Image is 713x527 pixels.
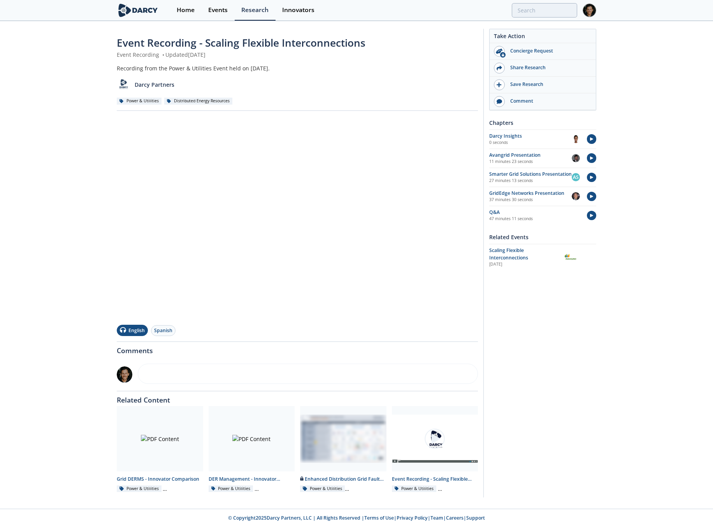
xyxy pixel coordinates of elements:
p: 37 minutes 30 seconds [489,197,572,203]
span: • [161,51,165,58]
img: Profile [583,4,596,17]
div: Avangrid Presentation [489,152,572,159]
a: Careers [446,515,464,521]
img: Video Content [392,415,478,463]
div: [DATE] [489,261,558,268]
div: Q&A [489,209,580,216]
p: 11 minutes 23 seconds [489,159,572,165]
div: Chapters [489,116,596,130]
a: Team [430,515,443,521]
div: Comments [117,342,478,354]
p: 27 minutes 13 seconds [489,178,572,184]
img: 5cfa40ca-9607-453e-bb0e-88ef218409ba [572,192,580,200]
a: Terms of Use [364,515,394,521]
div: Home [177,7,195,13]
span: Event Recording - Scaling Flexible Interconnections [117,36,365,50]
img: play-chapters.svg [587,211,597,221]
a: PDF Content DER Management - Innovator Landscape Power & Utilities [206,406,298,492]
div: Power & Utilities [117,485,162,492]
div: Research [241,7,269,13]
img: play-chapters-gray.svg [424,428,446,450]
div: Comment [505,98,592,105]
a: Scaling Flexible Interconnections [DATE] Avangrid [489,247,596,268]
img: play-chapters.svg [587,192,597,201]
button: Spanish [151,325,176,336]
div: Event Recording Updated [DATE] [117,51,478,59]
iframe: vimeo [117,116,478,319]
div: Take Action [490,32,596,43]
button: English [117,325,148,336]
div: Power & Utilities [209,485,253,492]
img: af384901-eac7-4694-a3d1-fe84a7d1267e [572,154,580,162]
img: Avangrid [564,250,577,264]
div: Events [208,7,228,13]
img: play-chapters.svg [587,134,597,144]
div: Enhanced Distribution Grid Fault Analytics - Innovator Landscape [300,476,386,483]
a: PDF Content Grid DERMS - Innovator Comparison Power & Utilities [114,406,206,492]
a: Enhanced Distribution Grid Fault Analytics - Innovator Landscape preview Enhanced Distribution Gr... [297,406,389,492]
p: 47 minutes 11 seconds [489,216,580,222]
div: Grid DERMS - Innovator Comparison [117,476,203,483]
div: Concierge Request [505,47,592,54]
div: Share Research [505,64,592,71]
img: 1b183925-147f-4a47-82c9-16eeeed5003c [117,366,132,383]
div: Power & Utilities [300,485,345,492]
img: logo-wide.svg [117,4,159,17]
img: vRBZwDRnSTOrB1qTpmXr [572,135,580,143]
p: 0 seconds [489,140,572,146]
a: Privacy Policy [397,515,428,521]
div: AS [572,173,580,181]
div: DER Management - Innovator Landscape [209,476,295,483]
input: Advanced Search [512,3,577,18]
p: Darcy Partners [135,81,174,89]
div: Power & Utilities [392,485,437,492]
div: GridEdge Networks Presentation [489,190,572,197]
div: Related Events [489,230,596,244]
img: play-chapters.svg [587,173,597,182]
div: Power & Utilities [117,98,162,105]
div: Related Content [117,391,478,404]
a: Support [466,515,485,521]
div: Distributed Energy Resources [164,98,232,105]
p: © Copyright 2025 Darcy Partners, LLC | All Rights Reserved | | | | | [68,515,645,522]
div: Recording from the Power & Utilities Event held on [DATE]. [117,64,478,72]
img: play-chapters.svg [587,153,597,163]
div: Smarter Grid Solutions Presentation [489,171,572,178]
div: Event Recording - Scaling Flexible Interconnections [392,476,478,483]
div: Darcy Insights [489,133,572,140]
a: Video Content Event Recording - Scaling Flexible Interconnections Power & Utilities [389,406,481,492]
span: Scaling Flexible Interconnections [489,247,528,261]
div: Innovators [282,7,314,13]
div: Save Research [505,81,592,88]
